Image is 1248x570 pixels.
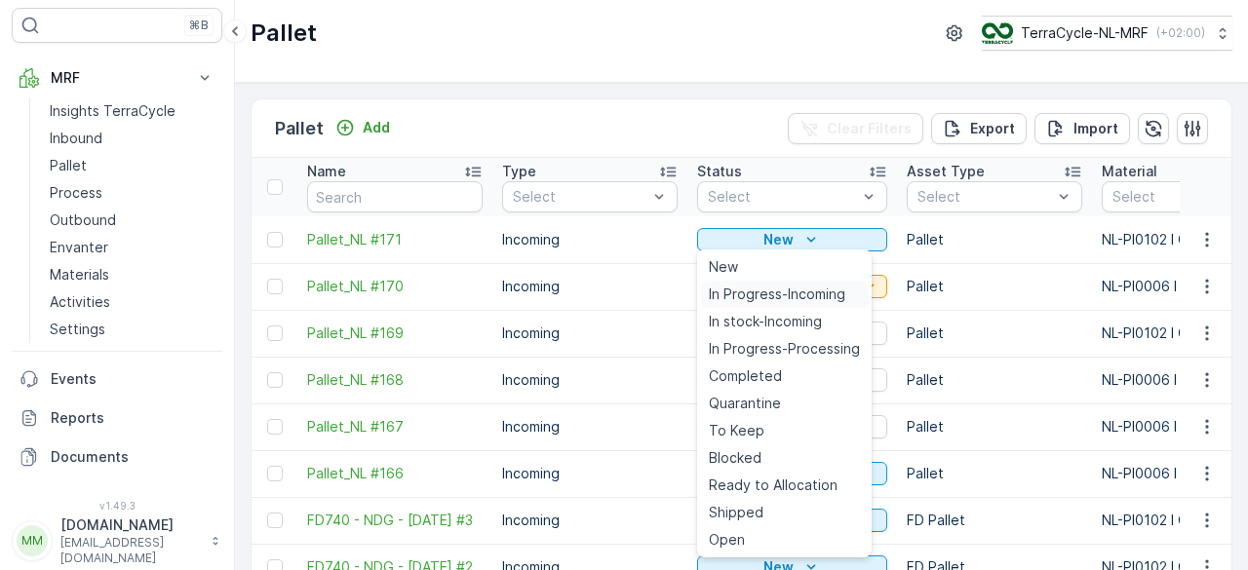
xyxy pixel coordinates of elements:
[12,437,222,476] a: Documents
[492,310,687,357] td: Incoming
[12,360,222,399] a: Events
[328,116,398,139] button: Add
[931,113,1027,144] button: Export
[17,480,83,497] span: Material :
[267,279,283,294] div: Toggle Row Selected
[709,503,763,522] span: Shipped
[42,234,222,261] a: Envanter
[307,181,483,212] input: Search
[275,115,324,142] p: Pallet
[51,369,214,389] p: Events
[50,183,102,203] p: Process
[897,216,1092,263] td: Pallet
[50,238,108,257] p: Envanter
[307,230,483,249] span: Pallet_NL #171
[60,515,201,535] p: [DOMAIN_NAME]
[307,370,483,390] span: Pallet_NL #168
[42,179,222,207] a: Process
[109,416,115,433] span: 1
[51,68,183,88] p: MRF
[982,22,1013,44] img: TC_v739CUj.png
[50,320,105,339] p: Settings
[907,162,985,181] p: Asset Type
[267,232,283,247] div: Toggle Row Selected
[42,152,222,179] a: Pallet
[42,207,222,234] a: Outbound
[307,162,346,181] p: Name
[982,16,1232,51] button: TerraCycle-NL-MRF(+02:00)
[709,312,822,331] span: In stock-Incoming
[17,525,48,556] div: MM
[709,285,845,304] span: In Progress-Incoming
[970,119,1015,138] p: Export
[1102,162,1157,181] p: Material
[492,263,687,310] td: Incoming
[251,18,317,49] p: Pallet
[897,403,1092,450] td: Pallet
[51,408,214,428] p: Reports
[917,187,1052,207] p: Select
[502,162,536,181] p: Type
[1034,113,1130,144] button: Import
[492,357,687,403] td: Incoming
[827,119,912,138] p: Clear Filters
[267,372,283,388] div: Toggle Row Selected
[42,288,222,316] a: Activities
[307,464,483,483] a: Pallet_NL #166
[267,419,283,435] div: Toggle Row Selected
[897,497,1092,544] td: FD Pallet
[50,156,87,175] p: Pallet
[12,515,222,566] button: MM[DOMAIN_NAME][EMAIL_ADDRESS][DOMAIN_NAME]
[763,230,794,249] p: New
[267,466,283,481] div: Toggle Row Selected
[307,277,483,296] a: Pallet_NL #170
[307,511,483,530] a: FD740 - NDG - 25.09.2025 #3
[709,394,781,413] span: Quarantine
[363,118,390,137] p: Add
[50,292,110,312] p: Activities
[513,187,647,207] p: Select
[492,216,687,263] td: Incoming
[51,447,214,467] p: Documents
[897,310,1092,357] td: Pallet
[50,210,116,230] p: Outbound
[697,249,872,557] ul: New
[17,320,64,336] span: Name :
[1021,23,1149,43] p: TerraCycle-NL-MRF
[307,417,483,437] a: Pallet_NL #167
[1156,25,1205,41] p: ( +02:00 )
[12,399,222,437] a: Reports
[114,352,138,368] span: 134
[42,261,222,288] a: Materials
[83,480,272,497] span: NL-PI0102 I CNL0044 Koffie
[267,513,283,528] div: Toggle Row Selected
[50,101,175,121] p: Insights TerraCycle
[42,316,222,343] a: Settings
[709,530,745,550] span: Open
[42,97,222,125] a: Insights TerraCycle
[492,403,687,450] td: Incoming
[17,416,109,433] span: Tare Weight :
[697,228,887,251] button: New
[12,500,222,512] span: v 1.49.3
[42,125,222,152] a: Inbound
[788,113,923,144] button: Clear Filters
[897,450,1092,497] td: Pallet
[17,352,114,368] span: Total Weight :
[307,323,483,343] span: Pallet_NL #169
[267,325,283,341] div: Toggle Row Selected
[1073,119,1118,138] p: Import
[897,357,1092,403] td: Pallet
[709,448,761,468] span: Blocked
[12,58,222,97] button: MRF
[17,448,103,465] span: Asset Type :
[709,257,738,277] span: New
[708,187,857,207] p: Select
[697,162,742,181] p: Status
[709,339,860,359] span: In Progress-Processing
[64,320,163,336] span: Pallet_NL #169
[709,475,838,495] span: Ready to Allocation
[709,421,764,440] span: To Keep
